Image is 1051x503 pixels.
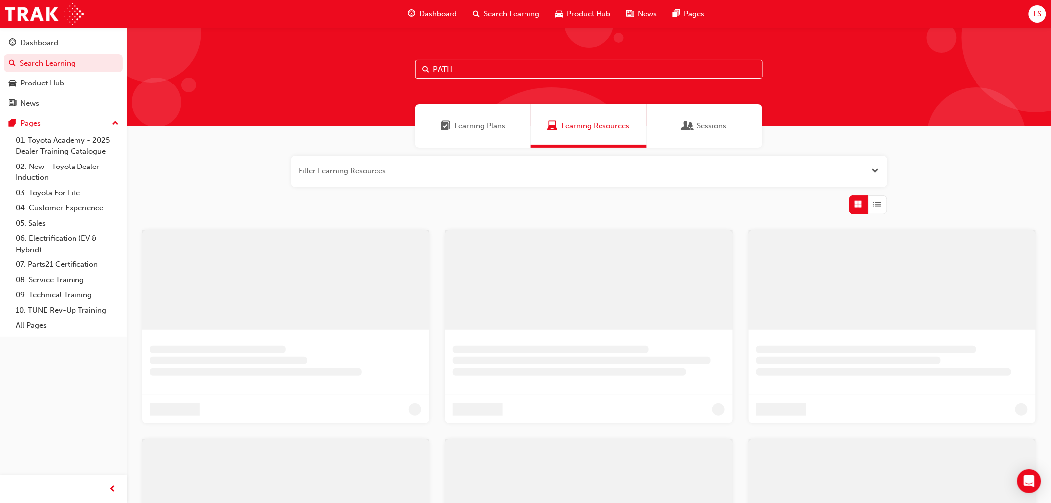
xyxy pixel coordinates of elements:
a: Learning ResourcesLearning Resources [531,104,647,148]
a: Product Hub [4,74,123,92]
a: 10. TUNE Rev-Up Training [12,303,123,318]
span: Grid [855,199,862,210]
span: Learning Resources [562,120,630,132]
span: news-icon [9,99,16,108]
button: Pages [4,114,123,133]
span: guage-icon [9,39,16,48]
div: Open Intercom Messenger [1017,469,1041,493]
span: search-icon [473,8,480,20]
a: Learning PlansLearning Plans [415,104,531,148]
a: guage-iconDashboard [400,4,465,24]
a: 04. Customer Experience [12,200,123,216]
a: 07. Parts21 Certification [12,257,123,272]
a: Search Learning [4,54,123,73]
span: pages-icon [9,119,16,128]
span: up-icon [112,117,119,130]
span: car-icon [556,8,563,20]
div: Product Hub [20,78,64,89]
span: List [874,199,881,210]
span: Learning Plans [441,120,450,132]
img: Trak [5,3,84,25]
div: Dashboard [20,37,58,49]
div: Pages [20,118,41,129]
span: Dashboard [420,8,457,20]
a: search-iconSearch Learning [465,4,548,24]
a: 01. Toyota Academy - 2025 Dealer Training Catalogue [12,133,123,159]
span: Search [423,64,430,75]
span: guage-icon [408,8,416,20]
span: Search Learning [484,8,540,20]
span: prev-icon [109,483,117,496]
span: Learning Plans [454,120,505,132]
span: News [638,8,657,20]
a: SessionsSessions [647,104,762,148]
span: news-icon [627,8,634,20]
a: All Pages [12,318,123,333]
a: 05. Sales [12,216,123,231]
div: News [20,98,39,109]
a: car-iconProduct Hub [548,4,619,24]
span: search-icon [9,59,16,68]
span: Pages [684,8,705,20]
a: pages-iconPages [665,4,713,24]
span: car-icon [9,79,16,88]
a: 03. Toyota For Life [12,185,123,201]
span: Product Hub [567,8,611,20]
span: pages-icon [673,8,680,20]
span: Sessions [697,120,726,132]
a: 06. Electrification (EV & Hybrid) [12,231,123,257]
span: Sessions [683,120,693,132]
a: Dashboard [4,34,123,52]
button: DashboardSearch LearningProduct HubNews [4,32,123,114]
a: News [4,94,123,113]
a: 08. Service Training [12,272,123,288]
span: LS [1033,8,1041,20]
button: Open the filter [872,166,879,177]
input: Search... [415,60,763,79]
a: 02. New - Toyota Dealer Induction [12,159,123,185]
button: LS [1029,5,1046,23]
span: Learning Resources [548,120,558,132]
a: 09. Technical Training [12,287,123,303]
a: news-iconNews [619,4,665,24]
